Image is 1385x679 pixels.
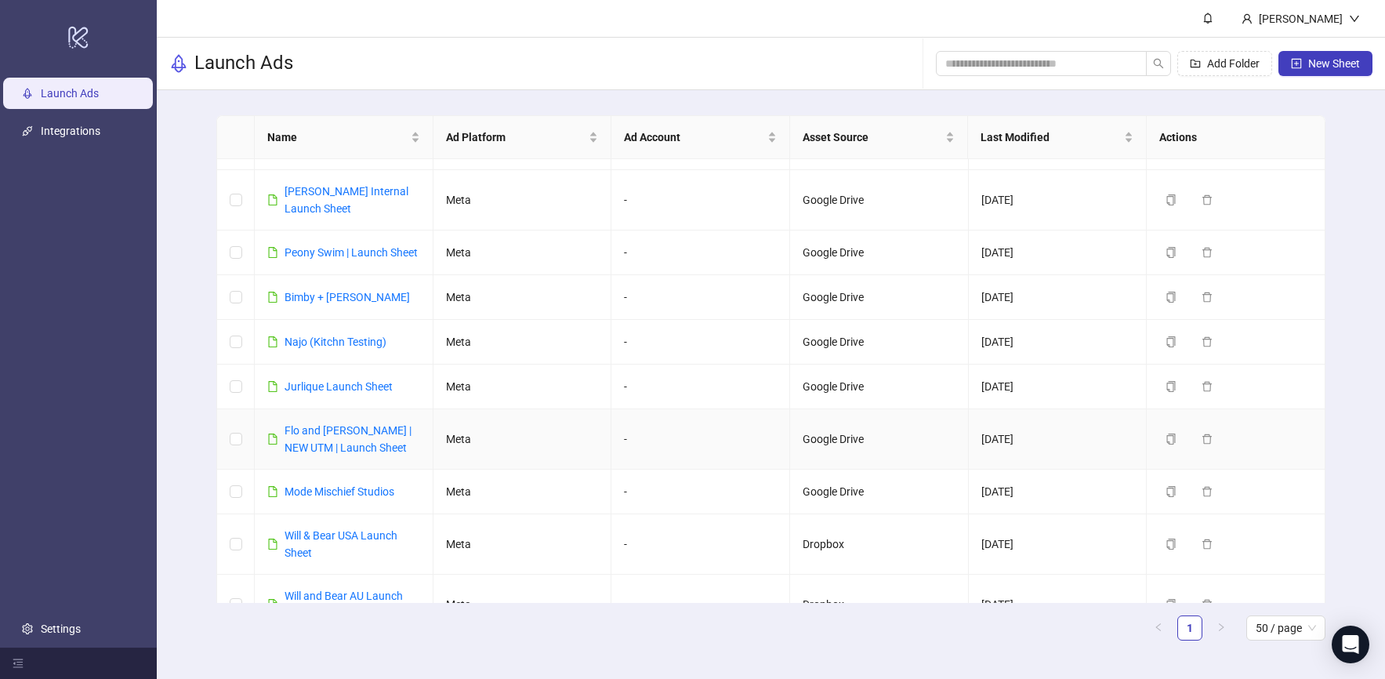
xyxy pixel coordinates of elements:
[969,231,1148,275] td: [DATE]
[1177,51,1272,76] button: Add Folder
[1242,13,1253,24] span: user
[981,129,1121,146] span: Last Modified
[969,409,1148,470] td: [DATE]
[285,485,394,498] a: Mode Mischief Studios
[41,125,100,137] a: Integrations
[1253,10,1349,27] div: [PERSON_NAME]
[790,575,969,635] td: Dropbox
[1166,434,1177,445] span: copy
[433,409,612,470] td: Meta
[255,116,433,159] th: Name
[433,365,612,409] td: Meta
[433,320,612,365] td: Meta
[1207,57,1260,70] span: Add Folder
[1349,13,1360,24] span: down
[1146,615,1171,641] li: Previous Page
[1166,247,1177,258] span: copy
[41,87,99,100] a: Launch Ads
[611,470,790,514] td: -
[41,623,81,635] a: Settings
[169,54,188,73] span: rocket
[1166,539,1177,550] span: copy
[13,658,24,669] span: menu-fold
[611,231,790,275] td: -
[969,365,1148,409] td: [DATE]
[790,365,969,409] td: Google Drive
[790,514,969,575] td: Dropbox
[267,292,278,303] span: file
[790,470,969,514] td: Google Drive
[285,590,403,619] a: Will and Bear AU Launch Sheet
[433,170,612,231] td: Meta
[194,51,293,76] h3: Launch Ads
[1147,116,1325,159] th: Actions
[1154,623,1163,632] span: left
[1291,58,1302,69] span: plus-square
[790,320,969,365] td: Google Drive
[433,275,612,320] td: Meta
[803,129,943,146] span: Asset Source
[1202,434,1213,445] span: delete
[1190,58,1201,69] span: folder-add
[285,185,408,215] a: [PERSON_NAME] Internal Launch Sheet
[1308,57,1360,70] span: New Sheet
[267,599,278,610] span: file
[267,539,278,550] span: file
[969,575,1148,635] td: [DATE]
[1202,194,1213,205] span: delete
[790,409,969,470] td: Google Drive
[1166,486,1177,497] span: copy
[267,247,278,258] span: file
[267,194,278,205] span: file
[611,170,790,231] td: -
[446,129,586,146] span: Ad Platform
[285,291,410,303] a: Bimby + [PERSON_NAME]
[1166,599,1177,610] span: copy
[285,424,412,454] a: Flo and [PERSON_NAME] | NEW UTM | Launch Sheet
[1177,615,1202,641] li: 1
[1202,13,1213,24] span: bell
[1202,247,1213,258] span: delete
[790,275,969,320] td: Google Drive
[433,231,612,275] td: Meta
[433,470,612,514] td: Meta
[790,116,969,159] th: Asset Source
[969,320,1148,365] td: [DATE]
[611,575,790,635] td: -
[285,336,386,348] a: Najo (Kitchn Testing)
[969,275,1148,320] td: [DATE]
[1202,336,1213,347] span: delete
[969,514,1148,575] td: [DATE]
[611,514,790,575] td: -
[1166,336,1177,347] span: copy
[1202,599,1213,610] span: delete
[611,320,790,365] td: -
[1209,615,1234,641] button: right
[285,246,418,259] a: Peony Swim | Launch Sheet
[267,381,278,392] span: file
[969,470,1148,514] td: [DATE]
[1202,539,1213,550] span: delete
[611,275,790,320] td: -
[433,575,612,635] td: Meta
[1332,626,1369,663] div: Open Intercom Messenger
[1246,615,1325,641] div: Page Size
[969,170,1148,231] td: [DATE]
[1202,381,1213,392] span: delete
[1166,292,1177,303] span: copy
[790,231,969,275] td: Google Drive
[285,380,393,393] a: Jurlique Launch Sheet
[267,129,408,146] span: Name
[1166,194,1177,205] span: copy
[1202,486,1213,497] span: delete
[611,409,790,470] td: -
[285,529,397,559] a: Will & Bear USA Launch Sheet
[267,434,278,445] span: file
[267,336,278,347] span: file
[1153,58,1164,69] span: search
[1216,623,1226,632] span: right
[433,116,612,159] th: Ad Platform
[1146,615,1171,641] button: left
[1178,616,1202,640] a: 1
[790,170,969,231] td: Google Drive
